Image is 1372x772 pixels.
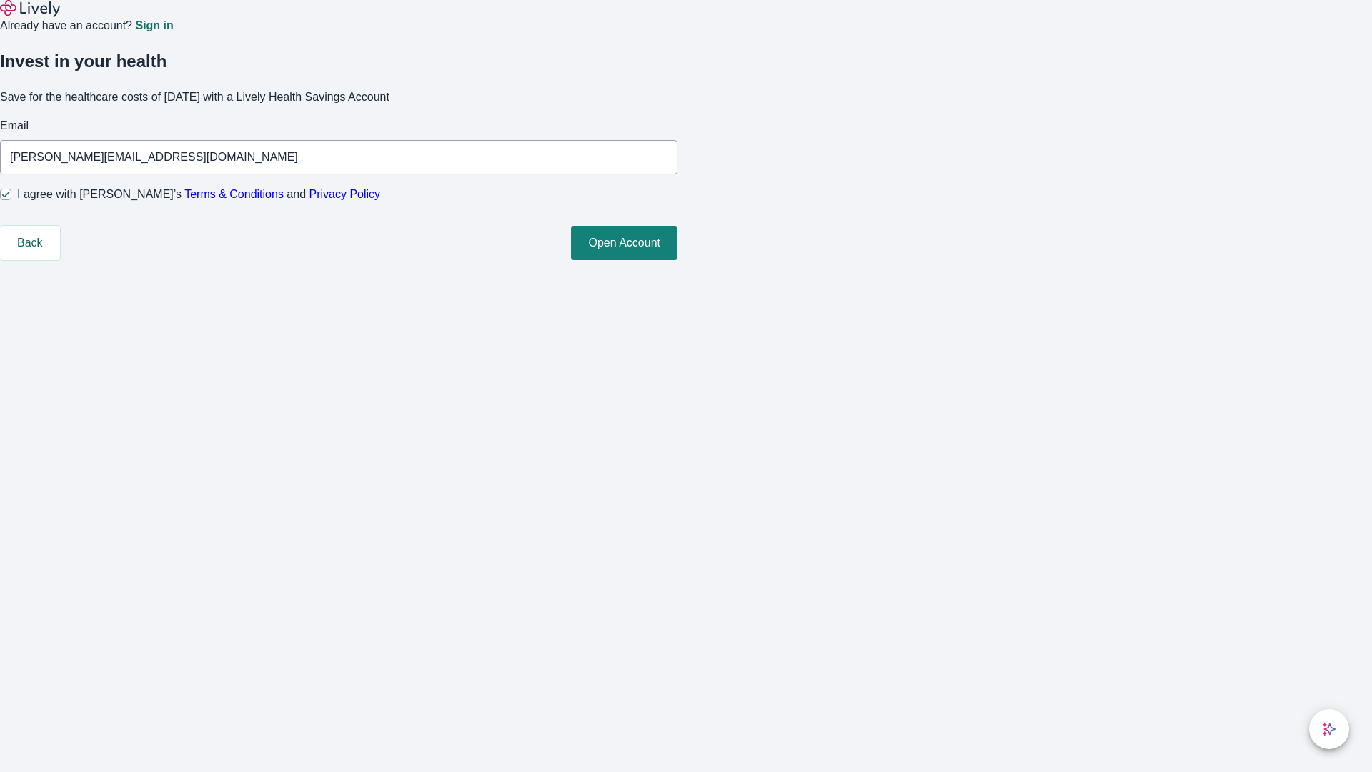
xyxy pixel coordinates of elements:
a: Sign in [135,20,173,31]
a: Privacy Policy [309,188,381,200]
svg: Lively AI Assistant [1322,722,1336,736]
span: I agree with [PERSON_NAME]’s and [17,186,380,203]
button: chat [1309,709,1349,749]
a: Terms & Conditions [184,188,284,200]
button: Open Account [571,226,677,260]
